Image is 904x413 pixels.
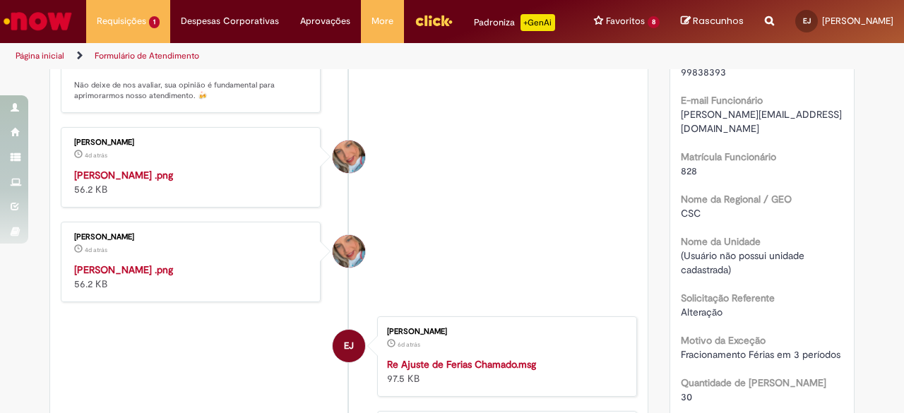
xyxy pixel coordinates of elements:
[85,151,107,160] span: 4d atrás
[681,108,842,135] span: [PERSON_NAME][EMAIL_ADDRESS][DOMAIN_NAME]
[300,14,350,28] span: Aprovações
[333,140,365,173] div: Jacqueline Andrade Galani
[681,348,840,361] span: Fracionamento Férias em 3 períodos
[74,169,173,181] a: [PERSON_NAME] .png
[681,94,763,107] b: E-mail Funcionário
[398,340,420,349] span: 6d atrás
[681,164,697,177] span: 828
[681,292,775,304] b: Solicitação Referente
[681,150,776,163] b: Matrícula Funcionário
[681,15,744,28] a: Rascunhos
[74,263,173,276] a: [PERSON_NAME] .png
[606,14,645,28] span: Favoritos
[149,16,160,28] span: 1
[681,376,826,389] b: Quantidade de [PERSON_NAME]
[681,235,761,248] b: Nome da Unidade
[803,16,811,25] span: EJ
[387,358,536,371] a: Re Ajuste de Ferias Chamado.msg
[681,390,692,403] span: 30
[16,50,64,61] a: Página inicial
[95,50,199,61] a: Formulário de Atendimento
[74,263,309,291] div: 56.2 KB
[681,193,792,205] b: Nome da Regional / GEO
[11,43,592,69] ul: Trilhas de página
[85,246,107,254] span: 4d atrás
[681,306,722,318] span: Alteração
[1,7,74,35] img: ServiceNow
[181,14,279,28] span: Despesas Corporativas
[521,14,555,31] p: +GenAi
[648,16,660,28] span: 8
[681,66,726,78] span: 99838393
[693,14,744,28] span: Rascunhos
[74,138,309,147] div: [PERSON_NAME]
[97,14,146,28] span: Requisições
[74,233,309,241] div: [PERSON_NAME]
[681,249,807,276] span: (Usuário não possui unidade cadastrada)
[681,207,701,220] span: CSC
[333,235,365,268] div: Jacqueline Andrade Galani
[474,14,555,31] div: Padroniza
[387,357,622,385] div: 97.5 KB
[415,10,453,31] img: click_logo_yellow_360x200.png
[344,329,354,363] span: EJ
[85,151,107,160] time: 26/09/2025 06:09:18
[398,340,420,349] time: 24/09/2025 06:06:28
[681,334,766,347] b: Motivo da Exceção
[74,168,309,196] div: 56.2 KB
[333,330,365,362] div: Erica Cristina Januario
[387,328,622,336] div: [PERSON_NAME]
[822,15,893,27] span: [PERSON_NAME]
[85,246,107,254] time: 26/09/2025 06:08:43
[371,14,393,28] span: More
